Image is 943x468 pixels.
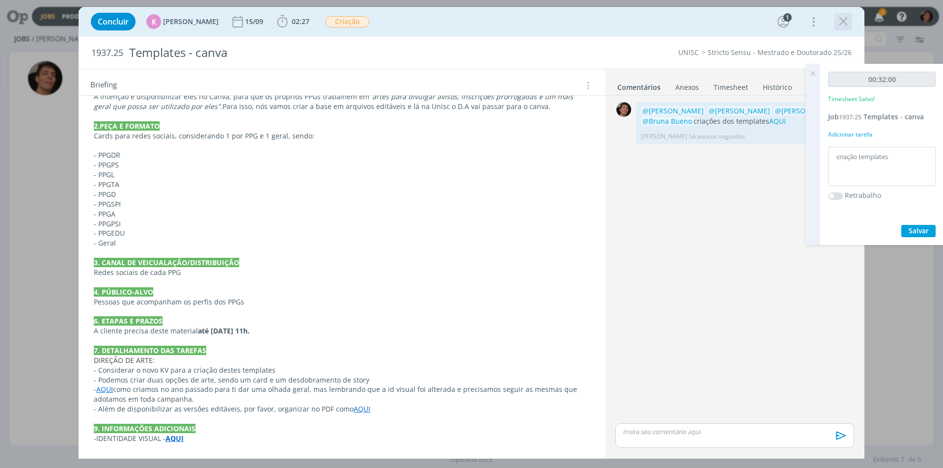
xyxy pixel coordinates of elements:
[94,268,590,277] p: Redes sociais de cada PPG
[94,287,153,297] strong: 4. PÚBLICO-ALVO
[617,78,661,92] a: Comentários
[94,92,369,101] span: A intenção é disponibilizar eles no Canva, para que os próprios PPGs trabalhem em
[90,79,117,92] span: Briefing
[713,78,749,92] a: Timesheet
[641,106,848,126] p: criações dos templates
[94,375,590,385] p: - Podemos criar duas opções de arte, sendo um card e um desdobramento de story
[828,95,875,104] p: Timesheet Salvo!
[94,297,590,307] p: Pessoas que acompanham os perfis dos PPGs
[845,190,881,200] label: Retrabalho
[96,385,113,394] a: AQUI
[94,424,195,433] strong: 9. INFORMAÇÕES ADICIONAIS
[146,14,161,29] div: K
[94,365,590,375] p: - Considerar o novo KV para a criação destes templates
[776,14,791,29] button: 1
[94,228,590,238] p: - PPGEDU
[91,48,123,58] span: 1937.25
[708,48,852,57] a: Stricto Sensu - Mestrado e Doutorado 25/26
[94,209,590,219] p: - PPGA
[163,18,219,25] span: [PERSON_NAME]
[166,434,184,443] a: AQUI
[863,112,924,121] span: Templates - canva
[125,41,531,65] div: Templates - canva
[98,18,129,26] span: Concluir
[94,131,590,141] p: Cards para redes sociais, considerando 1 por PPG e 1 geral, sendo:
[678,48,699,57] a: UNISC
[94,190,590,199] p: - PPGD
[642,106,704,115] span: @[PERSON_NAME]
[94,170,590,180] p: - PPGL
[828,130,936,139] div: Adicionar tarefa
[769,116,786,126] a: AQUI
[94,238,590,248] p: - Geral
[94,121,160,131] strong: 2.PEÇA E FORMATO
[839,112,861,121] span: 1937.25
[775,106,836,115] span: @[PERSON_NAME]
[96,434,166,443] span: IDENTIDADE VISUAL -
[245,18,265,25] div: 15/09
[325,16,370,28] button: Criação
[94,356,155,365] span: DIREÇÃO DE ARTE:
[642,116,692,126] span: @Bruna Bueno
[709,106,770,115] span: @[PERSON_NAME]
[783,13,792,22] div: 1
[689,132,745,141] span: há poucos segundos
[94,92,575,111] em: "artes para divulgar avisos, inscrições prorrogadas e um mais geral que possa ser utilizado por e...
[641,132,687,141] p: [PERSON_NAME]
[94,434,96,443] span: -
[94,160,590,170] p: - PPGPS
[354,404,370,413] a: AQUI
[94,150,590,160] p: - PPGDR
[94,219,590,229] p: - PPGPSI
[94,316,163,326] strong: 6. ETAPAS E PRAZOS
[616,102,631,117] img: P
[94,258,239,267] strong: 3. CANAL DE VEICUALAÇÃO/DISTRIBUIÇÃO
[198,326,250,335] strong: até [DATE] 11h.
[292,17,309,26] span: 02:27
[94,385,590,404] p: - como criamos no ano passado para ti dar uma olhada geral, mas lembrando que a id visual foi alt...
[94,404,590,414] p: - Além de disponibilizar as versões editáveis, por favor, organizar no PDF como
[94,199,590,209] p: - PPGSPI
[146,14,219,29] button: K[PERSON_NAME]
[675,83,699,92] div: Anexos
[222,102,551,111] span: Para isso, nós vamos criar a base em arquivos editáveis e lá na Unisc o D.A vai passar para o canva.
[94,346,206,355] strong: 7. DETALHAMENTO DAS TAREFAS
[909,226,929,235] span: Salvar
[762,78,792,92] a: Histórico
[275,14,312,29] button: 02:27
[91,13,136,30] button: Concluir
[94,326,590,336] p: A cliente precisa deste material
[79,7,864,459] div: dialog
[94,180,590,190] p: - PPGTA
[901,225,936,237] button: Salvar
[326,16,369,28] span: Criação
[828,112,924,121] a: Job1937.25Templates - canva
